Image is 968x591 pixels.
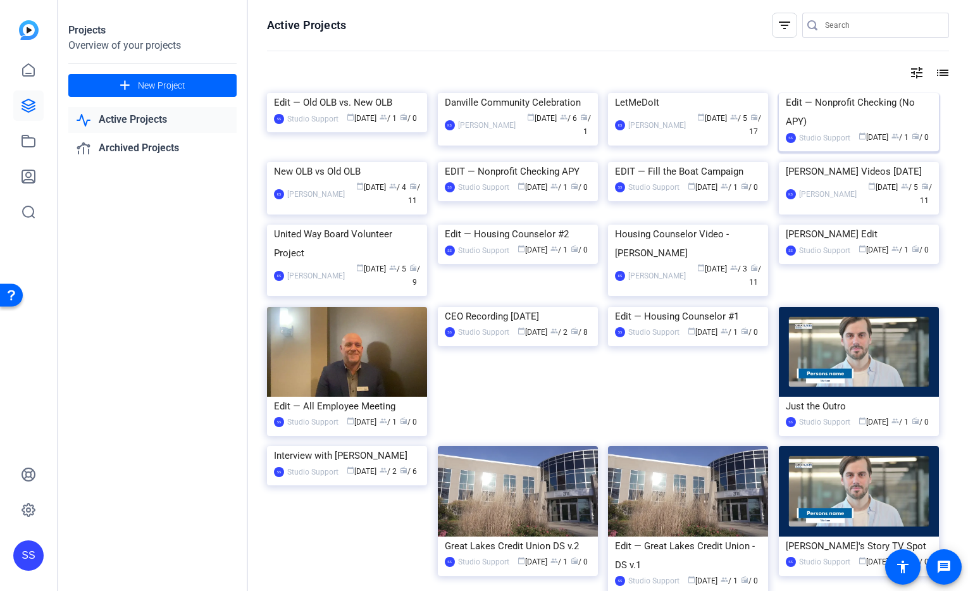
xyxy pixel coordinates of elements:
div: New OLB vs Old OLB [274,162,420,181]
span: [DATE] [859,133,888,142]
span: [DATE] [518,246,547,254]
span: / 0 [912,133,929,142]
div: Studio Support [799,556,850,568]
span: group [901,182,909,190]
span: / 1 [550,183,568,192]
div: SS [615,576,625,586]
div: KS [445,120,455,130]
mat-icon: filter_list [777,18,792,33]
span: / 1 [721,328,738,337]
div: Studio Support [458,181,509,194]
span: / 0 [571,246,588,254]
span: / 4 [389,183,406,192]
div: Studio Support [287,416,338,428]
div: SS [786,417,796,427]
span: radio [409,264,417,271]
div: Edit — Housing Counselor #2 [445,225,591,244]
div: Studio Support [628,326,679,339]
span: radio [912,245,919,252]
span: calendar_today [356,264,364,271]
span: radio [741,327,748,335]
div: SS [274,114,284,124]
div: KS [615,120,625,130]
span: [DATE] [688,183,717,192]
span: group [891,245,899,252]
div: SS [615,182,625,192]
a: Archived Projects [68,135,237,161]
span: calendar_today [697,113,705,121]
span: radio [571,245,578,252]
span: radio [400,466,407,474]
span: / 0 [741,183,758,192]
span: / 9 [409,264,420,287]
span: radio [409,182,417,190]
div: SS [786,557,796,567]
span: / 0 [400,418,417,426]
div: Studio Support [287,466,338,478]
span: [DATE] [356,264,386,273]
div: LetMeDoIt [615,93,761,112]
span: [DATE] [868,183,898,192]
span: calendar_today [518,327,525,335]
div: [PERSON_NAME] [287,188,345,201]
span: group [550,182,558,190]
span: calendar_today [347,466,354,474]
span: / 2 [550,328,568,337]
div: Housing Counselor Video - [PERSON_NAME] [615,225,761,263]
div: Overview of your projects [68,38,237,53]
span: calendar_today [868,182,876,190]
span: radio [750,264,758,271]
span: [DATE] [697,114,727,123]
span: / 11 [749,264,761,287]
span: [DATE] [347,467,376,476]
span: radio [571,327,578,335]
input: Search [825,18,939,33]
span: [DATE] [518,557,547,566]
span: / 1 [380,114,397,123]
div: SS [274,467,284,477]
span: group [891,132,899,140]
span: / 0 [741,576,758,585]
div: Interview with [PERSON_NAME] [274,446,420,465]
span: group [380,113,387,121]
span: calendar_today [859,245,866,252]
div: [PERSON_NAME] [628,270,686,282]
div: KS [615,271,625,281]
span: / 1 [550,246,568,254]
span: New Project [138,79,185,92]
span: / 17 [749,114,761,136]
span: [DATE] [697,264,727,273]
div: Studio Support [628,181,679,194]
div: Studio Support [458,326,509,339]
div: Studio Support [458,556,509,568]
span: calendar_today [688,327,695,335]
div: CEO Recording [DATE] [445,307,591,326]
a: Active Projects [68,107,237,133]
span: group [721,327,728,335]
div: KS [274,189,284,199]
h1: Active Projects [267,18,346,33]
div: SS [615,327,625,337]
span: / 3 [730,264,747,273]
span: [DATE] [859,246,888,254]
span: / 1 [580,114,591,136]
span: [DATE] [688,328,717,337]
span: / 1 [891,246,909,254]
span: [DATE] [356,183,386,192]
span: / 0 [400,114,417,123]
span: radio [912,132,919,140]
span: calendar_today [859,132,866,140]
div: EDIT — Nonprofit Checking APY [445,162,591,181]
div: EDIT — Fill the Boat Campaign [615,162,761,181]
span: radio [912,417,919,425]
span: / 1 [550,557,568,566]
div: Studio Support [799,132,850,144]
div: United Way Board Volunteer Project [274,225,420,263]
div: SS [445,246,455,256]
div: [PERSON_NAME] [799,188,857,201]
span: calendar_today [859,417,866,425]
span: calendar_today [518,245,525,252]
span: calendar_today [518,182,525,190]
span: radio [750,113,758,121]
div: Edit — Housing Counselor #1 [615,307,761,326]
